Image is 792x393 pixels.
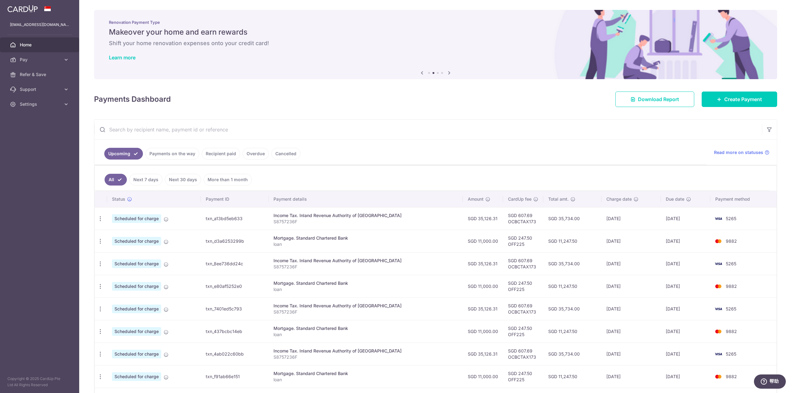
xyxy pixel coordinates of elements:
a: Upcoming [104,148,143,160]
p: Renovation Payment Type [109,20,762,25]
td: [DATE] [661,297,710,320]
p: loan [273,241,458,247]
a: Next 30 days [165,174,201,186]
span: Charge date [606,196,632,202]
th: Payment method [710,191,777,207]
td: txn_a13bd5eb633 [201,207,269,230]
img: Bank Card [712,305,725,313]
span: Scheduled for charge [112,372,161,381]
img: Bank Card [712,283,725,290]
td: SGD 11,247.50 [543,230,602,252]
span: Scheduled for charge [112,214,161,223]
h5: Makeover your home and earn rewards [109,27,762,37]
div: Mortgage. Standard Chartered Bank [273,370,458,377]
a: Next 7 days [129,174,162,186]
h4: Payments Dashboard [94,94,171,105]
td: SGD 11,000.00 [463,230,503,252]
td: [DATE] [601,252,661,275]
iframe: 打开一个小组件，您可以在其中找到更多信息 [754,374,786,390]
th: Payment details [269,191,463,207]
td: SGD 607.69 OCBCTAX173 [503,297,543,320]
td: [DATE] [661,275,710,297]
td: SGD 247.50 OFF225 [503,230,543,252]
a: All [105,174,127,186]
td: txn_e80af5252e0 [201,275,269,297]
td: [DATE] [601,365,661,388]
input: Search by recipient name, payment id or reference [94,120,762,139]
span: Scheduled for charge [112,259,161,268]
a: Overdue [243,148,269,160]
div: Mortgage. Standard Chartered Bank [273,280,458,286]
img: CardUp [7,5,38,12]
img: Bank Card [712,373,725,380]
div: Income Tax. Inland Revenue Authority of [GEOGRAPHIC_DATA] [273,258,458,264]
td: SGD 247.50 OFF225 [503,320,543,343]
td: [DATE] [601,230,661,252]
span: Support [20,86,61,92]
td: [DATE] [601,207,661,230]
p: S8757236F [273,354,458,360]
span: Amount [468,196,484,202]
p: [EMAIL_ADDRESS][DOMAIN_NAME] [10,22,69,28]
td: txn_8ee736dd24c [201,252,269,275]
span: Refer & Save [20,71,61,78]
span: 5265 [726,261,736,266]
td: SGD 35,734.00 [543,252,602,275]
td: txn_f91ab66e151 [201,365,269,388]
th: Payment ID [201,191,269,207]
img: Renovation banner [94,10,777,79]
td: SGD 11,000.00 [463,275,503,297]
td: SGD 35,734.00 [543,297,602,320]
td: SGD 607.69 OCBCTAX173 [503,207,543,230]
span: CardUp fee [508,196,532,202]
span: 9882 [726,238,737,244]
a: Cancelled [271,148,300,160]
div: Income Tax. Inland Revenue Authority of [GEOGRAPHIC_DATA] [273,348,458,354]
td: SGD 35,126.31 [463,343,503,365]
span: 5265 [726,306,736,311]
span: Due date [666,196,684,202]
div: Income Tax. Inland Revenue Authority of [GEOGRAPHIC_DATA] [273,303,458,309]
div: Income Tax. Inland Revenue Authority of [GEOGRAPHIC_DATA] [273,212,458,219]
span: Pay [20,57,61,63]
div: Mortgage. Standard Chartered Bank [273,325,458,331]
img: Bank Card [712,328,725,335]
td: SGD 247.50 OFF225 [503,275,543,297]
td: SGD 247.50 OFF225 [503,365,543,388]
span: 9882 [726,284,737,289]
span: Total amt. [548,196,569,202]
span: 9882 [726,374,737,379]
span: 9882 [726,329,737,334]
p: S8757236F [273,264,458,270]
td: [DATE] [661,365,710,388]
a: Create Payment [702,92,777,107]
span: Status [112,196,125,202]
td: SGD 35,126.31 [463,252,503,275]
img: Bank Card [712,215,725,222]
a: Learn more [109,54,136,61]
td: SGD 607.69 OCBCTAX173 [503,343,543,365]
span: 5265 [726,216,736,221]
span: Home [20,42,61,48]
p: S8757236F [273,219,458,225]
td: SGD 11,247.50 [543,275,602,297]
a: Read more on statuses [714,149,769,156]
td: txn_d3a6253299b [201,230,269,252]
td: [DATE] [601,343,661,365]
p: S8757236F [273,309,458,315]
span: Scheduled for charge [112,237,161,246]
td: SGD 11,247.50 [543,320,602,343]
img: Bank Card [712,350,725,358]
td: SGD 11,000.00 [463,365,503,388]
td: SGD 35,126.31 [463,297,503,320]
a: Recipient paid [202,148,240,160]
span: Scheduled for charge [112,282,161,291]
td: txn_437bcbc14eb [201,320,269,343]
span: Download Report [638,96,679,103]
td: [DATE] [661,207,710,230]
td: [DATE] [661,230,710,252]
span: Scheduled for charge [112,327,161,336]
td: SGD 11,247.50 [543,365,602,388]
td: SGD 35,734.00 [543,343,602,365]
